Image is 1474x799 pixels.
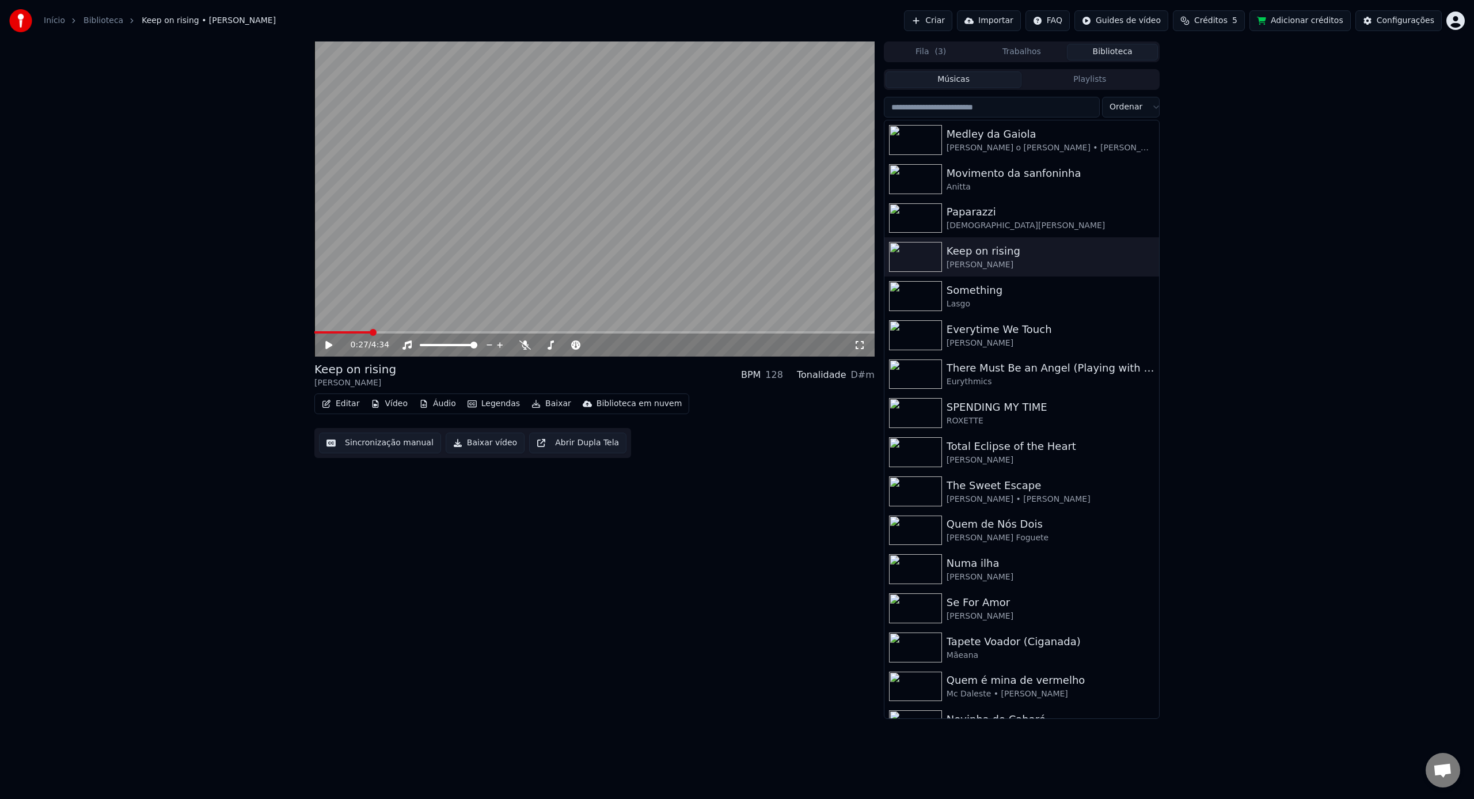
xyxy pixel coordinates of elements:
[947,438,1154,455] div: Total Eclipse of the Heart
[886,44,977,60] button: Fila
[741,368,761,382] div: BPM
[947,555,1154,571] div: Numa ilha
[366,396,412,412] button: Vídeo
[142,15,276,26] span: Keep on rising • [PERSON_NAME]
[314,361,396,377] div: Keep on rising
[947,298,1154,310] div: Lasgo
[957,10,1021,31] button: Importar
[947,571,1154,583] div: [PERSON_NAME]
[1173,10,1245,31] button: Créditos5
[947,376,1154,388] div: Eurythmics
[947,338,1154,349] div: [PERSON_NAME]
[319,433,441,453] button: Sincronização manual
[947,181,1154,193] div: Anitta
[947,165,1154,181] div: Movimento da sanfoninha
[977,44,1067,60] button: Trabalhos
[314,377,396,389] div: [PERSON_NAME]
[947,688,1154,700] div: Mc Daleste • [PERSON_NAME]
[44,15,65,26] a: Início
[1377,15,1434,26] div: Configurações
[947,672,1154,688] div: Quem é mina de vermelho
[947,142,1154,154] div: [PERSON_NAME] o [PERSON_NAME] • [PERSON_NAME]
[947,594,1154,611] div: Se For Amor
[1074,10,1168,31] button: Guides de vídeo
[371,339,389,351] span: 4:34
[351,339,368,351] span: 0:27
[947,455,1154,466] div: [PERSON_NAME]
[947,516,1154,532] div: Quem de Nós Dois
[597,398,682,410] div: Biblioteca em nuvem
[947,494,1154,505] div: [PERSON_NAME] • [PERSON_NAME]
[947,634,1154,650] div: Tapete Voador (Ciganada)
[947,711,1154,728] div: Novinha do Cabaré
[947,360,1154,376] div: There Must Be an Angel (Playing with My Heart)
[947,282,1154,298] div: Something
[44,15,276,26] nav: breadcrumb
[947,399,1154,415] div: SPENDING MY TIME
[947,478,1154,494] div: The Sweet Escape
[9,9,32,32] img: youka
[1021,71,1158,88] button: Playlists
[1110,101,1142,113] span: Ordenar
[463,396,525,412] button: Legendas
[527,396,576,412] button: Baixar
[904,10,952,31] button: Criar
[947,204,1154,220] div: Paparazzi
[947,126,1154,142] div: Medley da Gaiola
[947,259,1154,271] div: [PERSON_NAME]
[947,532,1154,544] div: [PERSON_NAME] Foguete
[529,433,626,453] button: Abrir Dupla Tela
[934,46,946,58] span: ( 3 )
[415,396,461,412] button: Áudio
[947,650,1154,661] div: Mãeana
[851,368,875,382] div: D#m
[947,611,1154,622] div: [PERSON_NAME]
[1067,44,1158,60] button: Biblioteca
[947,415,1154,427] div: ROXETTE
[886,71,1022,88] button: Músicas
[947,243,1154,259] div: Keep on rising
[797,368,846,382] div: Tonalidade
[947,321,1154,338] div: Everytime We Touch
[765,368,783,382] div: 128
[1426,753,1460,787] div: Bate-papo aberto
[446,433,525,453] button: Baixar vídeo
[947,220,1154,232] div: [DEMOGRAPHIC_DATA][PERSON_NAME]
[1249,10,1351,31] button: Adicionar créditos
[83,15,123,26] a: Biblioteca
[1025,10,1070,31] button: FAQ
[1355,10,1442,31] button: Configurações
[1232,15,1237,26] span: 5
[351,339,378,351] div: /
[1194,15,1228,26] span: Créditos
[317,396,364,412] button: Editar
